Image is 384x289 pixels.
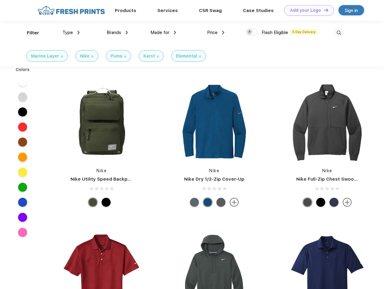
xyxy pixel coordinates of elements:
a: Products [115,8,136,13]
img: fo%20logo%202.webp [36,5,107,16]
div: Karst [143,53,155,59]
div: Elemental [176,53,197,59]
span: Type [62,30,73,35]
img: dropdown.png [222,31,224,34]
div: Puma [111,53,122,59]
img: DT [324,8,328,12]
div: Black [316,198,325,207]
div: Black [102,198,111,207]
div: Midnight Navy [329,198,338,207]
span: 5 Day Delivery [291,29,317,35]
a: Nike Full-Zip Chest Swoosh Jacket [296,176,376,182]
a: CSR Swag [199,8,222,13]
div: Filter [27,30,39,36]
span: Price [207,30,218,35]
div: Anthracite [303,198,312,207]
div: Gym Blue [203,198,212,207]
div: Nike [80,53,90,59]
a: Sign in [338,5,364,15]
img: func=resize&h=266 [174,82,254,162]
span: Made for [150,30,169,35]
img: filter_cancel.svg [199,55,201,57]
span: Brands [107,30,121,35]
a: Nike [96,168,107,173]
div: Navy Heather [190,198,199,207]
img: filter_cancel.svg [91,55,93,57]
img: filter_cancel.svg [61,55,63,57]
img: filter_cancel.svg [124,55,126,57]
div: Sign in [345,7,358,14]
img: filter_cancel.svg [157,55,159,57]
span: Flash Eligible [262,30,288,35]
img: func=resize&h=266 [61,82,142,162]
img: more.svg [343,198,352,207]
img: func=resize&h=266 [287,82,367,162]
a: Services [157,8,178,13]
div: Black Heather [216,198,225,207]
img: dropdown.png [126,31,128,34]
div: Marine Layer [31,53,59,59]
a: Nike Dry 1/2-Zip Cover-Up [184,176,244,182]
a: Nike [209,168,219,173]
a: Nike Utility Speed Backpack [71,176,136,182]
div: Cargo Khaki [88,198,97,207]
img: desktop_search.svg [334,28,344,38]
div: Colors [11,67,34,73]
img: dropdown.png [174,31,176,34]
a: Nike [322,168,332,173]
img: more.svg [230,198,239,207]
div: Add your Logo [290,8,321,13]
img: dropdown.png [77,31,80,34]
